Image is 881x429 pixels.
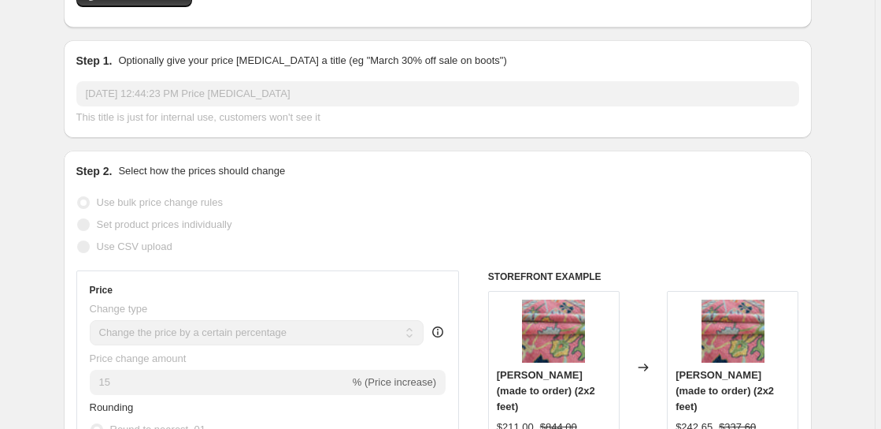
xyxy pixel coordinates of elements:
[90,401,134,413] span: Rounding
[118,53,506,69] p: Optionally give your price [MEDICAL_DATA] a title (eg "March 30% off sale on boots")
[90,284,113,297] h3: Price
[90,353,187,364] span: Price change amount
[118,163,285,179] p: Select how the prices should change
[76,111,320,123] span: This title is just for internal use, customers won't see it
[97,218,232,230] span: Set product prices individually
[76,53,113,69] h2: Step 1.
[97,196,223,208] span: Use bulk price change rules
[676,369,774,412] span: [PERSON_NAME] (made to order) (2x2 feet)
[97,241,172,252] span: Use CSV upload
[497,369,595,412] span: [PERSON_NAME] (made to order) (2x2 feet)
[430,324,446,340] div: help
[353,376,436,388] span: % (Price increase)
[488,270,799,283] h6: STOREFRONT EXAMPLE
[76,81,799,106] input: 30% off holiday sale
[90,303,148,315] span: Change type
[701,300,764,363] img: WhatsApp_Image_2024-12-07_at_10.33.22_2_80x.jpg
[76,163,113,179] h2: Step 2.
[90,370,350,395] input: -15
[522,300,585,363] img: WhatsApp_Image_2024-12-07_at_10.33.22_2_80x.jpg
